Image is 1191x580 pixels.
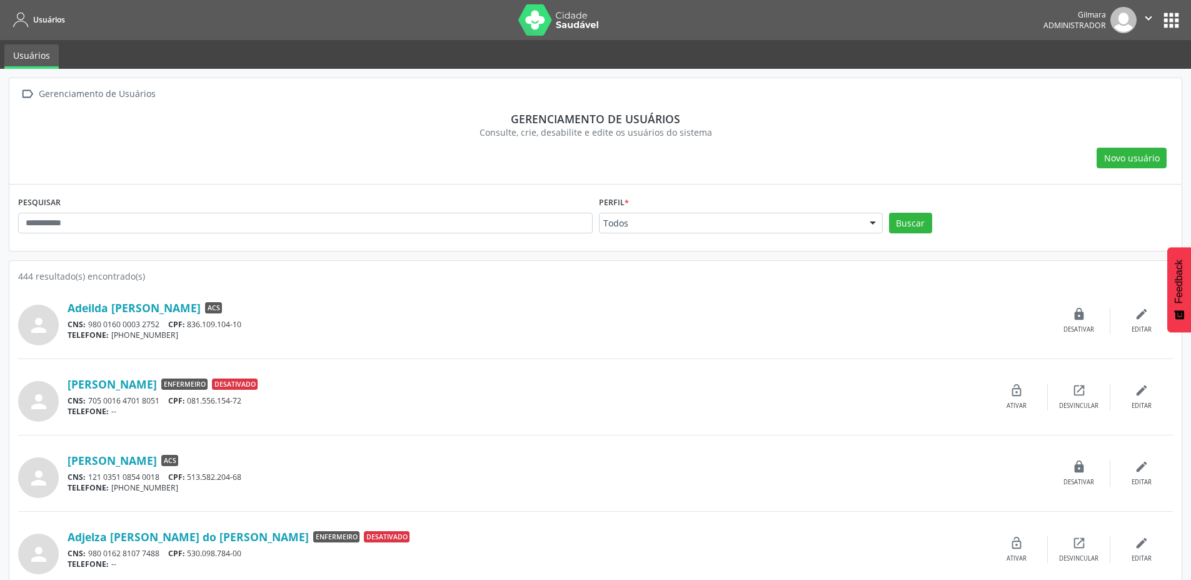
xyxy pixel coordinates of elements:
div: 980 0160 0003 2752 836.109.104-10 [68,319,1048,330]
span: Enfermeiro [161,379,208,390]
div: Editar [1132,554,1152,563]
div: Desativar [1063,325,1094,334]
span: CPF: [168,319,185,330]
i: edit [1135,384,1148,397]
span: Feedback [1173,260,1185,303]
i: edit [1135,307,1148,321]
button: Buscar [889,213,932,234]
i: open_in_new [1072,536,1086,550]
div: Desvincular [1059,402,1098,410]
span: Desativado [364,531,410,542]
span: CNS: [68,472,86,482]
button: apps [1160,9,1182,31]
span: TELEFONE: [68,330,109,340]
i:  [18,85,36,103]
img: img [1110,7,1137,33]
div: Ativar [1007,402,1027,410]
div: Consulte, crie, desabilite e edite os usuários do sistema [27,126,1164,139]
span: TELEFONE: [68,406,109,417]
span: CNS: [68,395,86,406]
span: ACS [205,302,222,313]
div: Editar [1132,402,1152,410]
div: 980 0162 8107 7488 530.098.784-00 [68,548,985,559]
a:  Gerenciamento de Usuários [18,85,158,103]
div: Desativar [1063,478,1094,487]
span: ACS [161,455,178,466]
span: TELEFONE: [68,559,109,569]
span: CPF: [168,395,185,406]
div: Editar [1132,325,1152,334]
div: [PHONE_NUMBER] [68,330,1048,340]
button: Novo usuário [1097,148,1167,169]
i: person [28,314,50,337]
div: 705 0016 4701 8051 081.556.154-72 [68,395,985,406]
button: Feedback - Mostrar pesquisa [1167,247,1191,332]
i: lock [1072,460,1086,474]
i: person [28,467,50,489]
span: Administrador [1043,20,1106,31]
i: edit [1135,460,1148,474]
a: [PERSON_NAME] [68,377,157,391]
div: 444 resultado(s) encontrado(s) [18,270,1173,283]
div: Desvincular [1059,554,1098,563]
div: Gerenciamento de usuários [27,112,1164,126]
i: lock_open [1010,536,1023,550]
span: CPF: [168,548,185,559]
div: Ativar [1007,554,1027,563]
div: Gilmara [1043,9,1106,20]
span: Desativado [212,379,258,390]
div: Gerenciamento de Usuários [36,85,158,103]
a: Usuários [9,9,65,30]
a: Adjelza [PERSON_NAME] do [PERSON_NAME] [68,530,309,544]
span: Todos [603,217,857,230]
i: person [28,390,50,413]
i: open_in_new [1072,384,1086,397]
a: Usuários [4,44,59,69]
span: Novo usuário [1104,151,1160,165]
label: PESQUISAR [18,193,61,213]
span: CNS: [68,548,86,559]
span: CPF: [168,472,185,482]
div: [PHONE_NUMBER] [68,482,1048,493]
a: [PERSON_NAME] [68,454,157,467]
span: TELEFONE: [68,482,109,493]
div: -- [68,406,985,417]
label: Perfil [599,193,629,213]
span: Usuários [33,14,65,25]
div: 121 0351 0854 0018 513.582.204-68 [68,472,1048,482]
i: edit [1135,536,1148,550]
i:  [1142,11,1155,25]
i: lock [1072,307,1086,321]
div: -- [68,559,985,569]
span: CNS: [68,319,86,330]
i: lock_open [1010,384,1023,397]
a: Adeilda [PERSON_NAME] [68,301,201,315]
span: Enfermeiro [313,531,359,542]
button:  [1137,7,1160,33]
div: Editar [1132,478,1152,487]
